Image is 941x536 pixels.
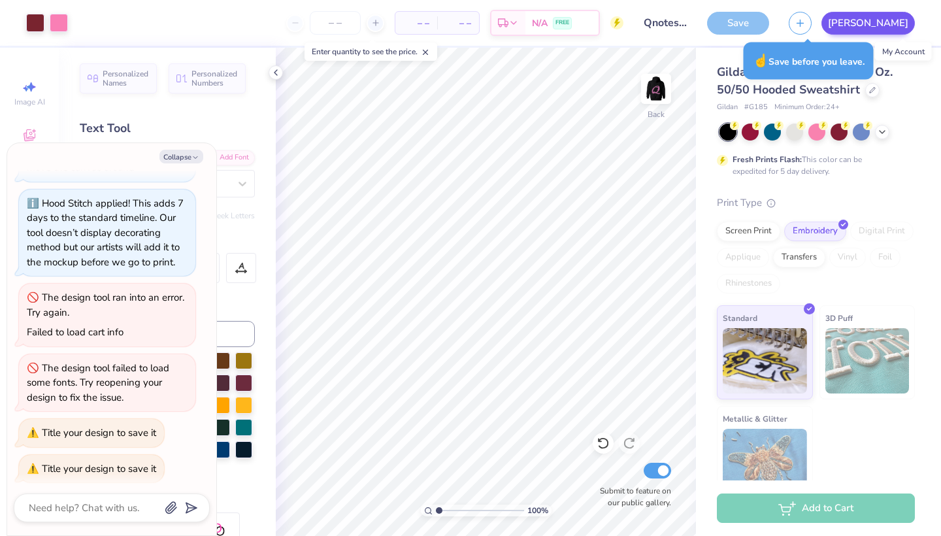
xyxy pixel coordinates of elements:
div: Title your design to save it [42,426,156,439]
span: Metallic & Glitter [723,412,787,426]
div: Add Font [203,150,255,165]
span: [PERSON_NAME] [828,16,908,31]
div: My Account [875,42,932,61]
div: Screen Print [717,222,780,241]
span: – – [403,16,429,30]
input: Untitled Design [633,10,697,36]
input: – – [310,11,361,35]
span: Standard [723,311,757,325]
div: Text Tool [80,120,255,137]
span: FREE [555,18,569,27]
span: N/A [532,16,548,30]
img: Standard [723,328,807,394]
div: Applique [717,248,769,267]
span: Image AI [14,97,45,107]
div: This color can be expedited for 5 day delivery. [733,154,893,177]
span: Minimum Order: 24 + [774,102,840,113]
div: Embroidery [784,222,846,241]
span: Gildan [717,102,738,113]
div: Rhinestones [717,274,780,293]
img: Metallic & Glitter [723,429,807,494]
img: Back [643,76,669,102]
img: 3D Puff [825,328,910,394]
div: The design tool failed to load some fonts. Try reopening your design to fix the issue. [27,361,169,404]
span: Personalized Names [103,69,149,88]
div: Hood Stitch applied! This adds 7 days to the standard timeline. Our tool doesn’t display decorati... [27,197,184,269]
div: Back [648,109,665,120]
span: – – [445,16,471,30]
span: ☝️ [753,52,768,69]
div: Digital Print [850,222,914,241]
span: Gildan Adult Heavy Blend 8 Oz. 50/50 Hooded Sweatshirt [717,64,893,97]
div: Foil [870,248,900,267]
div: Save before you leave. [744,42,874,80]
div: The design tool ran into an error. Try again. [27,291,184,319]
strong: Fresh Prints Flash: [733,154,802,165]
div: Print Type [717,195,915,210]
span: Personalized Numbers [191,69,238,88]
div: Transfers [773,248,825,267]
div: Title your design to save it [42,462,156,475]
span: # G185 [744,102,768,113]
span: 100 % [527,505,548,516]
span: 3D Puff [825,311,853,325]
label: Submit to feature on our public gallery. [593,485,671,509]
a: [PERSON_NAME] [821,12,915,35]
div: Failed to load cart info [27,326,124,339]
div: Enter quantity to see the price. [305,42,437,61]
button: Collapse [159,150,203,163]
div: Vinyl [829,248,866,267]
